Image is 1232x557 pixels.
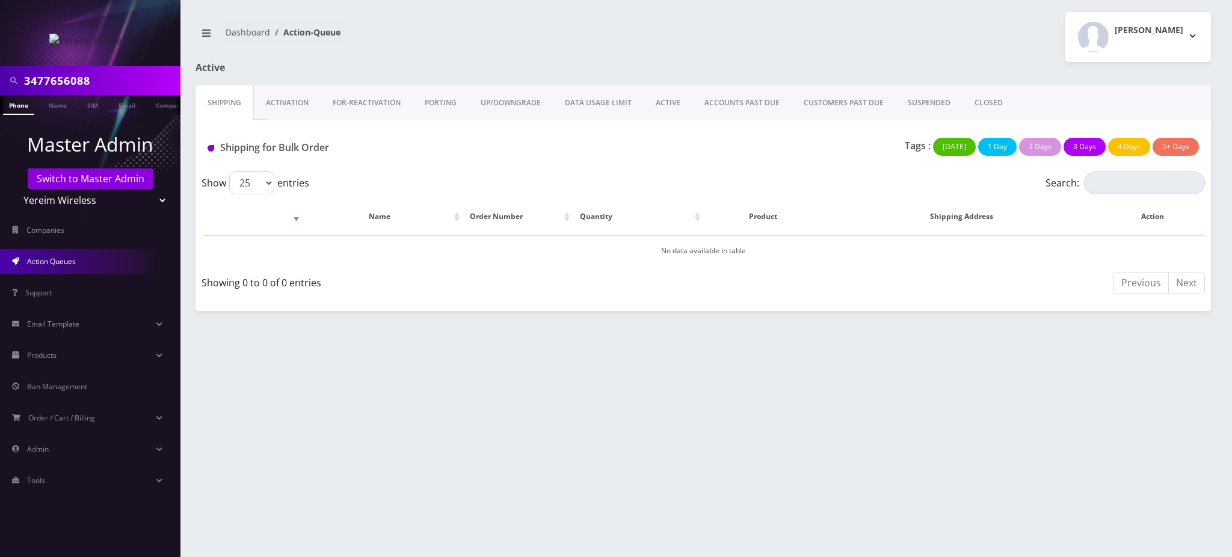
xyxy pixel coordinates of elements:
li: Action-Queue [270,26,340,38]
button: 4 Days [1108,138,1150,156]
span: Admin [27,444,49,454]
a: FOR-REActivation [321,85,413,120]
span: Tools [27,475,45,485]
h1: Active [196,62,522,73]
a: CLOSED [962,85,1015,120]
a: Phone [3,95,34,115]
a: Switch to Master Admin [28,168,153,189]
span: Support [25,288,52,298]
a: PORTING [413,85,469,120]
a: Company [150,95,190,114]
select: Showentries [229,171,274,194]
th: Name: activate to sort column ascending [303,199,462,234]
input: Search: [1084,171,1205,194]
a: CUSTOMERS PAST DUE [792,85,896,120]
button: [PERSON_NAME] [1065,12,1211,62]
a: UP/DOWNGRADE [469,85,553,120]
button: 1 Day [978,138,1017,156]
a: DATA USAGE LIMIT [553,85,644,120]
span: Companies [26,225,64,235]
th: Product [704,199,822,234]
span: Order / Cart / Billing [28,413,95,423]
a: Dashboard [226,26,270,38]
span: Email Template [27,319,79,329]
span: Ban Management [27,381,87,392]
th: : activate to sort column ascending [203,199,302,234]
a: SUSPENDED [896,85,962,120]
span: Products [27,350,57,360]
a: Previous [1113,272,1169,294]
a: Activation [254,85,321,120]
input: Search in Company [24,69,177,92]
a: ACTIVE [644,85,692,120]
button: 3 Days [1064,138,1106,156]
button: [DATE] [933,138,976,156]
h2: [PERSON_NAME] [1115,25,1183,35]
label: Show entries [202,171,309,194]
a: Email [112,95,141,114]
button: 2 Days [1019,138,1061,156]
img: Shipping for Bulk Order [208,145,214,152]
label: Search: [1046,171,1205,194]
td: No data available in table [203,235,1204,266]
th: Order Number: activate to sort column ascending [464,199,573,234]
a: ACCOUNTS PAST DUE [692,85,792,120]
button: 5+ Days [1153,138,1199,156]
div: Showing 0 to 0 of 0 entries [202,271,694,290]
p: Tags : [905,138,931,153]
a: SIM [81,95,104,114]
th: Action [1101,199,1204,234]
a: Next [1168,272,1205,294]
a: Name [43,95,73,114]
a: Shipping [196,85,254,120]
nav: breadcrumb [196,20,694,54]
span: Action Queues [27,256,76,266]
th: Quantity: activate to sort column ascending [574,199,703,234]
h1: Shipping for Bulk Order [208,142,526,153]
img: Yereim Wireless [49,34,132,48]
th: Shipping Address [823,199,1100,234]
